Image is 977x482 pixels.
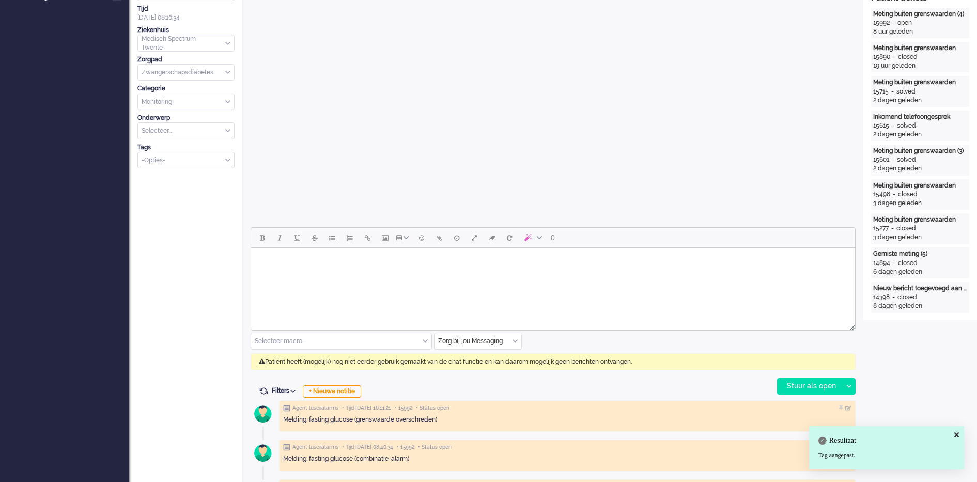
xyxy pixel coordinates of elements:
button: Bullet list [323,229,341,246]
button: Bold [253,229,271,246]
div: 8 uur geleden [873,27,967,36]
div: Meting buiten grenswaarden [873,215,967,224]
button: Strikethrough [306,229,323,246]
span: • 15992 [397,444,414,451]
div: 15498 [873,190,890,199]
div: Categorie [137,84,235,93]
div: solved [896,87,916,96]
div: closed [898,259,918,268]
span: • Tijd [DATE] 08:40:34 [342,444,393,451]
span: • Tijd [DATE] 16:11:21 [342,405,391,412]
div: Meting buiten grenswaarden [873,181,967,190]
div: 2 dagen geleden [873,96,967,105]
div: closed [898,53,918,61]
div: Tag aangepast. [818,451,955,460]
span: 0 [551,234,555,242]
div: Select Tags [137,152,235,169]
button: Delay message [448,229,466,246]
button: Add attachment [430,229,448,246]
div: Inkomend telefoongesprek [873,113,967,121]
div: - [889,224,896,233]
div: Gemiste meting (5) [873,250,967,258]
div: 8 dagen geleden [873,302,967,310]
img: ic_note_grey.svg [283,444,290,451]
div: Meting buiten grenswaarden [873,78,967,87]
div: 14894 [873,259,890,268]
div: 15992 [873,19,890,27]
button: Insert/edit image [376,229,394,246]
h4: Resultaat [818,437,955,444]
div: 15715 [873,87,889,96]
div: - [890,19,897,27]
button: Insert/edit link [359,229,376,246]
div: - [889,87,896,96]
img: avatar [250,401,276,427]
div: 15601 [873,156,889,164]
button: Italic [271,229,288,246]
div: closed [898,190,918,199]
button: Table [394,229,413,246]
div: solved [897,156,916,164]
div: 19 uur geleden [873,61,967,70]
div: 3 dagen geleden [873,199,967,208]
div: - [889,156,897,164]
div: Ziekenhuis [137,26,235,35]
div: - [890,190,898,199]
div: Onderwerp [137,114,235,122]
div: Tags [137,143,235,152]
div: 6 dagen geleden [873,268,967,276]
div: Zorgpad [137,55,235,64]
div: Tijd [137,5,235,13]
div: 15277 [873,224,889,233]
div: - [889,121,897,130]
button: Emoticons [413,229,430,246]
button: Numbered list [341,229,359,246]
div: 3 dagen geleden [873,233,967,242]
span: Filters [272,387,299,394]
button: 0 [546,229,560,246]
button: Underline [288,229,306,246]
div: Meting buiten grenswaarden [873,44,967,53]
div: Melding: fasting glucose (combinatie-alarm) [283,455,851,463]
div: Meting buiten grenswaarden (4) [873,10,967,19]
img: ic_note_grey.svg [283,405,290,412]
span: Agent lusciialarms [292,444,338,451]
div: closed [896,224,916,233]
div: Meting buiten grenswaarden (3) [873,147,967,156]
img: avatar [250,440,276,466]
div: 15890 [873,53,890,61]
div: [DATE] 08:10:34 [137,5,235,22]
div: + Nieuwe notitie [303,385,361,398]
div: Melding: fasting glucose (grenswaarde overschreden) [283,415,851,424]
button: Reset content [501,229,518,246]
button: Fullscreen [466,229,483,246]
div: Stuur als open [778,379,842,394]
div: 2 dagen geleden [873,130,967,139]
iframe: Rich Text Area [251,248,855,321]
div: open [897,19,912,27]
span: • Status open [416,405,449,412]
div: - [890,293,897,302]
span: Agent lusciialarms [292,405,338,412]
div: Nieuw bericht toegevoegd aan gesprek [873,284,967,293]
div: Patiënt heeft (mogelijk) nog niet eerder gebruik gemaakt van de chat functie en kan daarom mogeli... [251,353,856,370]
div: - [890,259,898,268]
button: AI [518,229,546,246]
span: • Status open [418,444,452,451]
div: 14398 [873,293,890,302]
div: 15615 [873,121,889,130]
div: closed [897,293,917,302]
button: Clear formatting [483,229,501,246]
div: solved [897,121,916,130]
div: - [890,53,898,61]
div: Resize [846,321,855,330]
span: • 15992 [395,405,412,412]
div: 2 dagen geleden [873,164,967,173]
